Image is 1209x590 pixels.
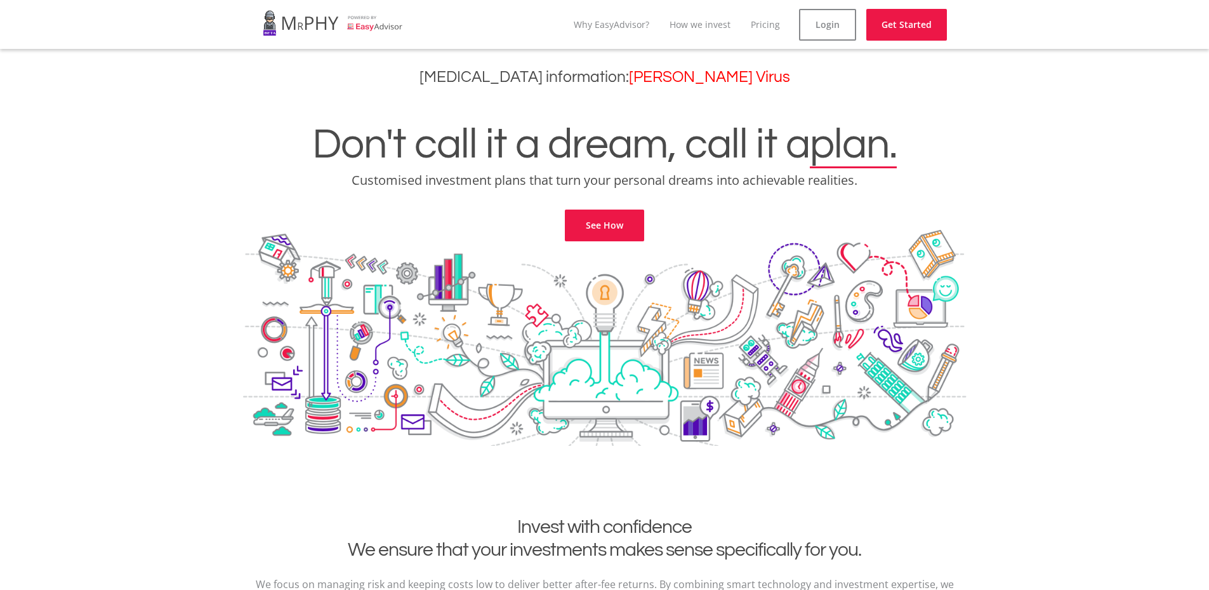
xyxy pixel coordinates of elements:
a: [PERSON_NAME] Virus [629,69,790,85]
a: How we invest [670,18,730,30]
a: Get Started [866,9,947,41]
h2: Invest with confidence We ensure that your investments makes sense specifically for you. [253,516,957,561]
h3: [MEDICAL_DATA] information: [10,68,1199,86]
a: Login [799,9,856,41]
a: Pricing [751,18,780,30]
a: Why EasyAdvisor? [574,18,649,30]
a: See How [565,210,644,241]
h1: Don't call it a dream, call it a [10,123,1199,166]
p: Customised investment plans that turn your personal dreams into achievable realities. [10,171,1199,189]
span: plan. [810,123,897,166]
